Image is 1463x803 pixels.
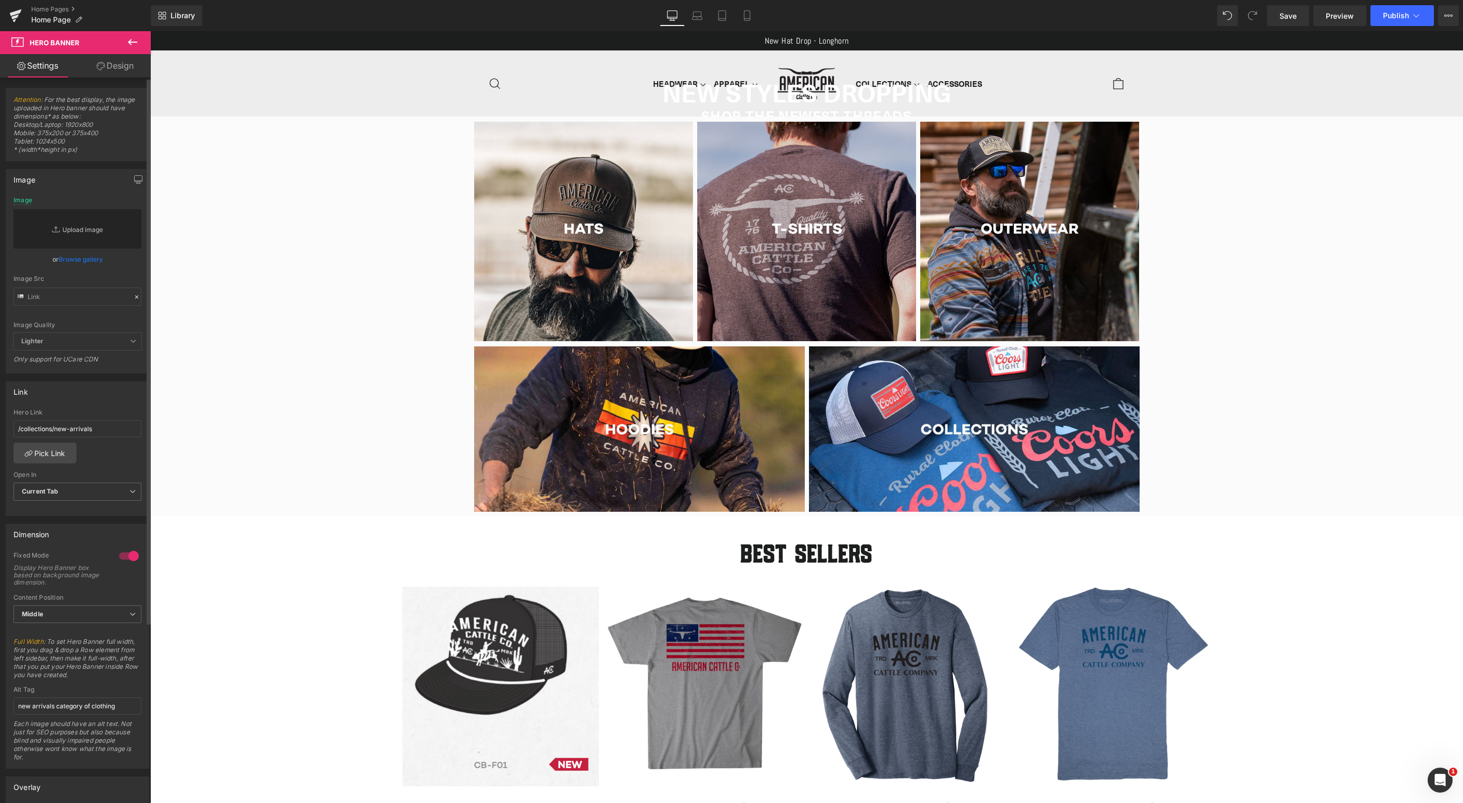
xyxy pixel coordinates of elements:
a: Full Width [14,638,44,645]
div: Only support for UCare CDN [14,355,141,370]
a: Attention [14,96,41,103]
a: Desktop [660,5,685,26]
summary: Apparel [559,43,611,62]
div: Fixed Mode [14,551,109,562]
span: 1 [1449,768,1457,776]
div: Hero Link [14,409,141,416]
img: T-Shirt Category [547,105,766,324]
img: Outerwear Category [770,105,989,324]
div: Content Position [14,594,141,601]
a: New Library [151,5,202,26]
b: Lighter [21,337,43,345]
a: Laptop [685,5,710,26]
div: Image Quality [14,321,141,329]
a: Preview [1313,5,1366,26]
button: Publish [1370,5,1434,26]
div: Primary [395,30,918,75]
span: Hero Banner [30,38,80,47]
div: Image Src [14,275,141,282]
span: Save [1279,10,1297,21]
summary: Collections [701,43,773,62]
a: Mobile [735,5,760,26]
div: Overlay [14,777,41,792]
div: Alt Tag [14,686,141,693]
div: Display Hero Banner box based on background image dimension. [14,564,107,586]
b: Current Tab [22,487,59,495]
div: Primary [339,30,395,75]
span: : To set Hero Banner full width, first you drag & drop a Row element from left sidebar, then make... [14,638,141,686]
div: Image [14,170,35,184]
span: Library [171,11,195,20]
span: : For the best display, the image uploaded in Hero banner should have dimensions* as below: Deskt... [14,96,141,161]
img: AC Flag Tee [456,569,653,767]
a: Design [77,54,153,77]
div: Dimension [14,524,49,539]
div: Each image should have an alt text. Not just for SEO purposes but also because blind and visually... [14,720,141,768]
input: Link [14,288,141,306]
a: Pick Link [14,443,76,463]
div: or [14,254,141,265]
span: BEST SELLERS [591,519,723,550]
span: Home Page [31,16,71,24]
img: ACC Brand Tee [864,569,1061,767]
div: Image [14,197,32,204]
span: Publish [1383,11,1409,20]
a: Home Pages [31,5,151,14]
input: Your alt tags go here [14,697,141,715]
button: Undo [1217,5,1238,26]
div: Link [14,382,28,396]
img: Hoodies Category [324,329,655,495]
summary: Headwear [499,43,559,62]
img: 8-Second Hat [252,569,449,769]
span: Preview [1326,10,1354,21]
a: Browse gallery [59,250,103,268]
iframe: Intercom live chat [1428,768,1453,793]
img: ACC Brand Long Sleeve [660,569,857,767]
img: Hats Category [324,105,543,324]
a: Tablet [710,5,735,26]
img: All Collections Group [659,329,989,495]
b: Middle [22,610,43,618]
a: Accessories [773,43,836,62]
button: Redo [1242,5,1263,26]
input: https://your-shop.myshopify.com [14,420,141,437]
button: More [1438,5,1459,26]
div: Open In [14,471,141,478]
img: Black and white logo for "American Cattle Co." The word "AMERICAN" is in large capital letters ab... [625,36,688,68]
